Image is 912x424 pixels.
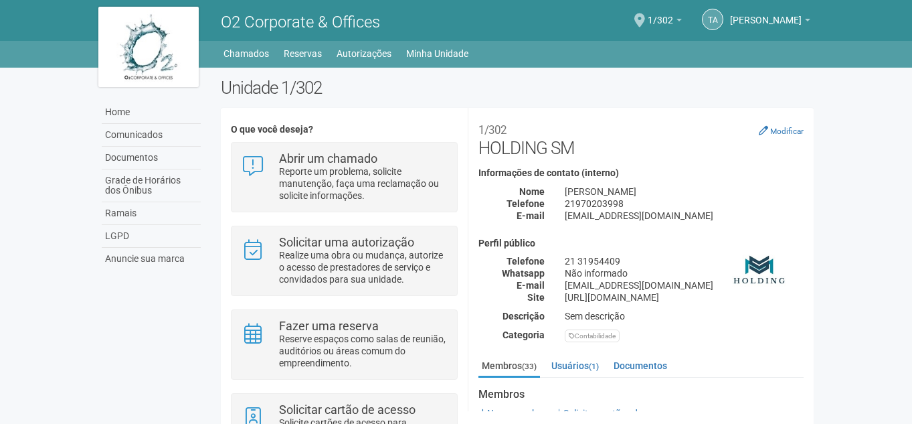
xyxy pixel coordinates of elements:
a: Comunicados [102,124,201,147]
a: Solicitar cartões de acesso [555,408,674,419]
div: 21 31954409 [555,255,814,267]
strong: Fazer uma reserva [279,319,379,333]
a: Reservas [284,44,322,63]
a: Minha Unidade [406,44,468,63]
div: [EMAIL_ADDRESS][DOMAIN_NAME] [555,210,814,222]
a: LGPD [102,225,201,248]
strong: E-mail [517,280,545,291]
div: Sem descrição [555,310,814,322]
strong: Telefone [507,198,545,209]
strong: Descrição [503,311,545,322]
a: Documentos [610,356,670,376]
strong: Nome [519,186,545,197]
div: [PERSON_NAME] [555,186,814,198]
a: Ramais [102,202,201,225]
a: [PERSON_NAME] [730,17,810,27]
div: [EMAIL_ADDRESS][DOMAIN_NAME] [555,279,814,291]
p: Realize uma obra ou mudança, autorize o acesso de prestadores de serviço e convidados para sua un... [279,249,447,285]
p: Reserve espaços como salas de reunião, auditórios ou áreas comum do empreendimento. [279,333,447,369]
strong: Solicitar uma autorização [279,235,414,249]
a: Documentos [102,147,201,169]
strong: Membros [478,388,804,401]
a: Abrir um chamado Reporte um problema, solicite manutenção, faça uma reclamação ou solicite inform... [242,153,447,202]
span: O2 Corporate & Offices [221,13,380,31]
strong: E-mail [517,210,545,221]
span: Thamiris Abdala [730,2,802,25]
h4: Perfil público [478,238,804,249]
strong: Categoria [503,330,545,340]
small: 1/302 [478,123,507,137]
p: Reporte um problema, solicite manutenção, faça uma reclamação ou solicite informações. [279,165,447,202]
small: (1) [589,362,599,371]
a: Fazer uma reserva Reserve espaços como salas de reunião, auditórios ou áreas comum do empreendime... [242,320,447,369]
h2: HOLDING SM [478,118,804,158]
div: [URL][DOMAIN_NAME] [555,291,814,303]
img: logo.jpg [98,7,199,87]
div: Não informado [555,267,814,279]
a: Autorizações [337,44,391,63]
a: Solicitar uma autorização Realize uma obra ou mudança, autorize o acesso de prestadores de serviç... [242,236,447,285]
a: Membros(33) [478,356,540,378]
a: Anuncie sua marca [102,248,201,270]
h2: Unidade 1/302 [221,78,814,98]
strong: Whatsapp [502,268,545,279]
a: Novo membro [478,408,546,419]
h4: O que você deseja? [231,125,458,135]
small: Modificar [770,127,804,136]
a: Modificar [759,125,804,136]
a: Chamados [223,44,269,63]
h4: Informações de contato (interno) [478,168,804,178]
a: 1/302 [648,17,682,27]
a: Usuários(1) [548,356,602,376]
strong: Site [527,292,545,303]
span: 1/302 [648,2,673,25]
a: TA [702,9,723,30]
img: business.png [727,238,794,305]
strong: Abrir um chamado [279,151,377,165]
a: Grade de Horários dos Ônibus [102,169,201,202]
a: Home [102,101,201,124]
div: 21970203998 [555,198,814,210]
strong: Telefone [507,256,545,267]
strong: Solicitar cartão de acesso [279,403,416,417]
div: Contabilidade [565,330,620,342]
small: (33) [522,362,537,371]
